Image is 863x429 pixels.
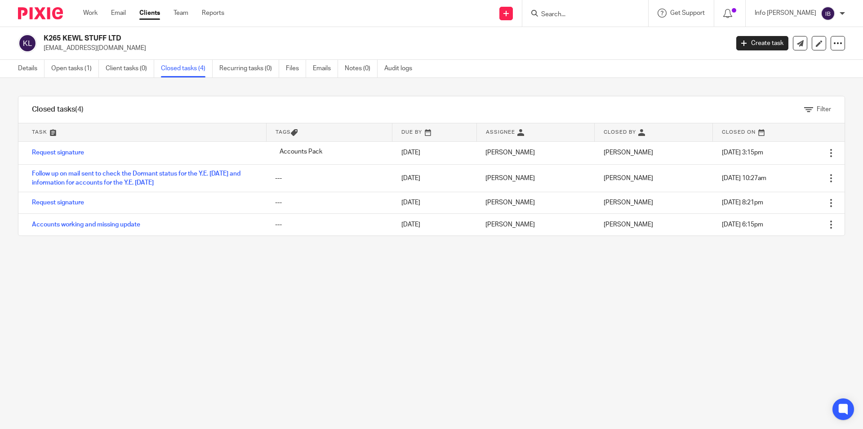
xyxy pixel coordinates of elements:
[266,123,392,141] th: Tags
[384,60,419,77] a: Audit logs
[32,105,84,114] h1: Closed tasks
[476,164,595,192] td: [PERSON_NAME]
[18,34,37,53] img: svg%3E
[604,221,653,228] span: [PERSON_NAME]
[722,200,763,206] span: [DATE] 8:21pm
[161,60,213,77] a: Closed tasks (4)
[722,149,763,156] span: [DATE] 3:15pm
[173,9,188,18] a: Team
[139,9,160,18] a: Clients
[604,175,653,181] span: [PERSON_NAME]
[392,141,476,164] td: [DATE]
[392,192,476,214] td: [DATE]
[392,214,476,235] td: [DATE]
[345,60,378,77] a: Notes (0)
[75,106,84,113] span: (4)
[106,60,154,77] a: Client tasks (0)
[604,149,653,156] span: [PERSON_NAME]
[44,34,587,43] h2: K265 KEWL STUFF LTD
[817,106,831,113] span: Filter
[275,146,327,158] span: Accounts Pack
[202,9,224,18] a: Reports
[111,9,126,18] a: Email
[392,164,476,192] td: [DATE]
[32,171,240,186] a: Follow up on mail sent to check the Dormant status for the Y.E. [DATE] and information for accoun...
[275,220,383,229] div: ---
[755,9,816,18] p: Info [PERSON_NAME]
[219,60,279,77] a: Recurring tasks (0)
[18,60,44,77] a: Details
[670,10,705,16] span: Get Support
[275,198,383,207] div: ---
[313,60,338,77] a: Emails
[821,6,835,21] img: svg%3E
[736,36,788,50] a: Create task
[476,141,595,164] td: [PERSON_NAME]
[286,60,306,77] a: Files
[18,7,63,19] img: Pixie
[722,221,763,228] span: [DATE] 6:15pm
[275,174,383,183] div: ---
[604,200,653,206] span: [PERSON_NAME]
[32,199,84,206] a: Request signature
[476,214,595,235] td: [PERSON_NAME]
[44,44,723,53] p: [EMAIL_ADDRESS][DOMAIN_NAME]
[540,11,621,19] input: Search
[83,9,98,18] a: Work
[32,221,140,228] a: Accounts working and missing update
[476,192,595,214] td: [PERSON_NAME]
[32,149,84,156] a: Request signature
[722,175,766,181] span: [DATE] 10:27am
[51,60,99,77] a: Open tasks (1)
